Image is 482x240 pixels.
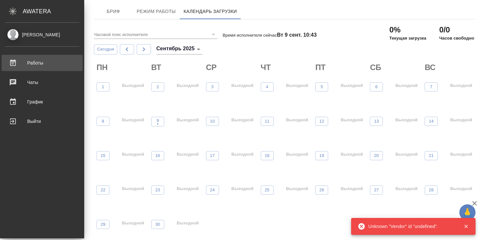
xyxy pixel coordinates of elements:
p: Выходной [177,82,199,89]
p: Выходной [341,82,363,89]
p: Выходной [341,186,363,192]
button: 23 [151,186,164,195]
p: 9 [156,117,159,124]
button: Закрыть [459,223,473,229]
button: 7 [425,82,438,91]
button: 6 [370,82,383,91]
span: Календарь загрузки [184,7,237,16]
div: [PERSON_NAME] [5,31,79,38]
div: AWATERA [23,5,84,18]
p: Время исполнителя сейчас [223,33,316,38]
button: 25 [261,186,274,195]
p: 27 [374,187,379,193]
h2: 0% [389,25,426,35]
p: Выходной [396,82,418,89]
h4: Вт 9 сент. 10:43 [277,32,317,38]
button: 🙏 [459,204,476,221]
button: 16 [151,151,164,160]
p: 29 [101,221,106,228]
h2: ПН [97,62,147,73]
p: 1 [102,84,104,90]
button: 2 [151,82,164,91]
a: Чаты [2,74,83,90]
p: • [156,121,159,127]
p: 22 [101,187,106,193]
div: Сентябрь 2025 [156,44,202,54]
p: Выходной [396,186,418,192]
button: 5 [315,82,328,91]
button: 17 [206,151,219,160]
h2: ВТ [151,62,201,73]
p: Выходной [122,82,144,89]
p: 18 [265,152,270,159]
p: Выходной [396,151,418,158]
p: Выходной [231,117,253,123]
p: 12 [319,118,324,125]
p: 4 [266,84,268,90]
p: 21 [429,152,434,159]
p: 3 [211,84,213,90]
p: 23 [155,187,160,193]
p: Выходной [450,82,472,89]
button: 11 [261,117,274,126]
button: 18 [261,151,274,160]
div: График [5,97,79,107]
h2: СБ [370,62,420,73]
button: 8 [97,117,109,126]
p: Выходной [286,82,308,89]
p: Выходной [231,82,253,89]
button: 1 [97,82,109,91]
p: 6 [375,84,378,90]
p: Часов свободно [439,35,474,42]
p: 10 [210,118,215,125]
p: 26 [319,187,324,193]
h2: СР [206,62,256,73]
p: Выходной [177,220,199,226]
button: 24 [206,186,219,195]
span: Режим работы [137,7,176,16]
p: 30 [155,221,160,228]
p: Выходной [450,186,472,192]
p: Текущая загрузка [389,35,426,42]
p: 20 [374,152,379,159]
p: Выходной [177,151,199,158]
p: Выходной [450,151,472,158]
p: 11 [265,118,270,125]
h2: 0/0 [439,25,474,35]
button: 20 [370,151,383,160]
button: 13 [370,117,383,126]
p: 24 [210,187,215,193]
p: Выходной [286,117,308,123]
p: 17 [210,152,215,159]
button: 21 [425,151,438,160]
p: 8 [102,118,104,125]
button: 29 [97,220,109,229]
p: Выходной [286,186,308,192]
p: Выходной [450,117,472,123]
button: 15 [97,151,109,160]
h2: ЧТ [261,62,311,73]
p: Выходной [286,151,308,158]
button: 27 [370,186,383,195]
p: 2 [156,84,159,90]
h2: ВС [425,62,475,73]
button: 28 [425,186,438,195]
p: 14 [429,118,434,125]
p: 7 [430,84,432,90]
p: 28 [429,187,434,193]
span: Сегодня [97,46,114,53]
p: 19 [319,152,324,159]
div: Выйти [5,116,79,126]
span: 🙏 [462,206,473,219]
button: 4 [261,82,274,91]
p: 16 [155,152,160,159]
button: 3 [206,82,219,91]
p: Выходной [122,151,144,158]
a: График [2,94,83,110]
p: Выходной [122,186,144,192]
div: Работы [5,58,79,68]
p: 25 [265,187,270,193]
p: Выходной [231,151,253,158]
p: Выходной [341,117,363,123]
p: 13 [374,118,379,125]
